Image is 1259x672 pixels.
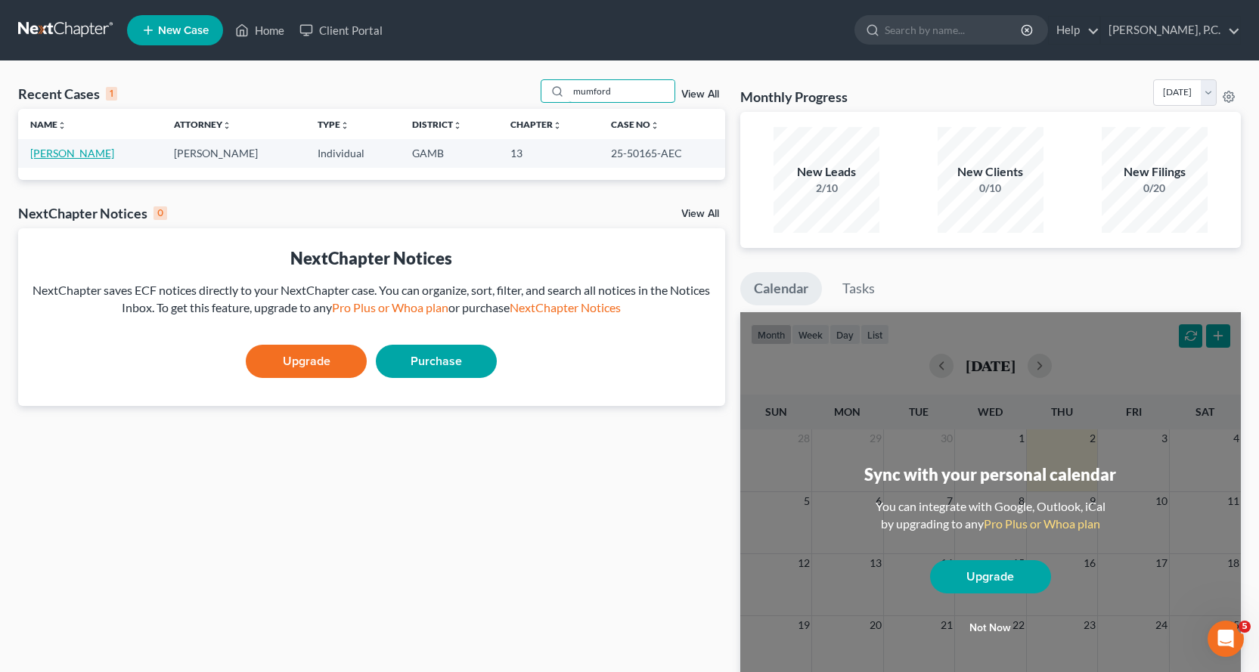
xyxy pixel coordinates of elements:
[984,516,1100,531] a: Pro Plus or Whoa plan
[412,119,462,130] a: Districtunfold_more
[400,139,498,167] td: GAMB
[885,16,1023,44] input: Search by name...
[318,119,349,130] a: Typeunfold_more
[1102,163,1208,181] div: New Filings
[681,89,719,100] a: View All
[376,345,497,378] a: Purchase
[30,282,713,317] div: NextChapter saves ECF notices directly to your NextChapter case. You can organize, sort, filter, ...
[332,300,448,314] a: Pro Plus or Whoa plan
[246,345,367,378] a: Upgrade
[938,181,1043,196] div: 0/10
[1102,181,1208,196] div: 0/20
[18,85,117,103] div: Recent Cases
[174,119,231,130] a: Attorneyunfold_more
[829,272,888,305] a: Tasks
[650,121,659,130] i: unfold_more
[57,121,67,130] i: unfold_more
[510,300,621,314] a: NextChapter Notices
[740,88,848,106] h3: Monthly Progress
[553,121,562,130] i: unfold_more
[870,498,1112,533] div: You can integrate with Google, Outlook, iCal by upgrading to any
[740,272,822,305] a: Calendar
[930,560,1051,593] a: Upgrade
[498,139,599,167] td: 13
[599,139,725,167] td: 25-50165-AEC
[106,87,117,101] div: 1
[305,139,400,167] td: Individual
[30,147,114,159] a: [PERSON_NAME]
[1239,621,1251,633] span: 5
[938,163,1043,181] div: New Clients
[1049,17,1099,44] a: Help
[569,80,674,102] input: Search by name...
[153,206,167,220] div: 0
[1101,17,1240,44] a: [PERSON_NAME], P.C.
[228,17,292,44] a: Home
[1208,621,1244,657] iframe: Intercom live chat
[222,121,231,130] i: unfold_more
[18,204,167,222] div: NextChapter Notices
[774,163,879,181] div: New Leads
[340,121,349,130] i: unfold_more
[162,139,305,167] td: [PERSON_NAME]
[930,613,1051,643] button: Not now
[292,17,390,44] a: Client Portal
[774,181,879,196] div: 2/10
[510,119,562,130] a: Chapterunfold_more
[158,25,209,36] span: New Case
[681,209,719,219] a: View All
[30,119,67,130] a: Nameunfold_more
[30,246,713,270] div: NextChapter Notices
[611,119,659,130] a: Case Nounfold_more
[453,121,462,130] i: unfold_more
[864,463,1116,486] div: Sync with your personal calendar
